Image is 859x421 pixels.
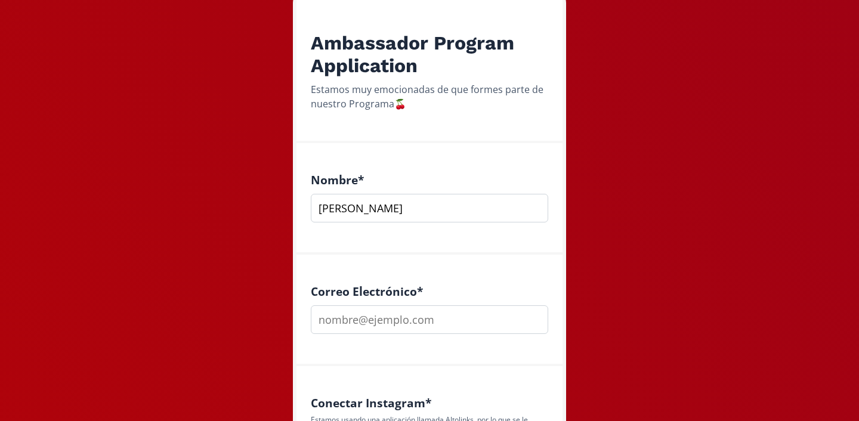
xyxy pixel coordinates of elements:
[311,305,548,334] input: nombre@ejemplo.com
[311,82,548,111] div: Estamos muy emocionadas de que formes parte de nuestro Programa🍒
[311,173,548,187] h4: Nombre *
[311,32,548,78] h2: Ambassador Program Application
[311,194,548,222] input: Escribe aquí tu respuesta...
[311,396,548,410] h4: Conectar Instagram *
[311,284,548,298] h4: Correo Electrónico *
